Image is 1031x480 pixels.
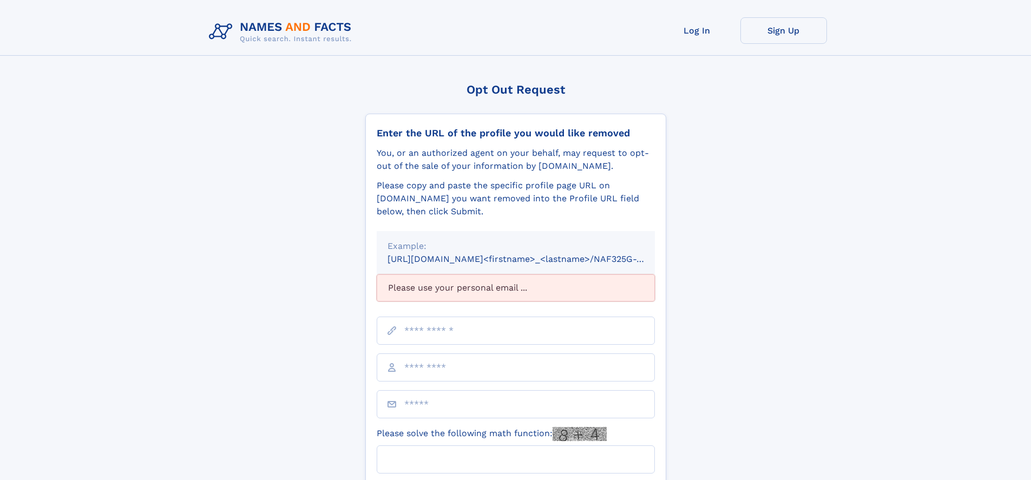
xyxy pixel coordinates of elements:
a: Log In [654,17,740,44]
label: Please solve the following math function: [377,427,607,441]
div: Please use your personal email ... [377,274,655,301]
a: Sign Up [740,17,827,44]
img: Logo Names and Facts [205,17,360,47]
div: Please copy and paste the specific profile page URL on [DOMAIN_NAME] you want removed into the Pr... [377,179,655,218]
div: Example: [388,240,644,253]
small: [URL][DOMAIN_NAME]<firstname>_<lastname>/NAF325G-xxxxxxxx [388,254,675,264]
div: You, or an authorized agent on your behalf, may request to opt-out of the sale of your informatio... [377,147,655,173]
div: Enter the URL of the profile you would like removed [377,127,655,139]
div: Opt Out Request [365,83,666,96]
